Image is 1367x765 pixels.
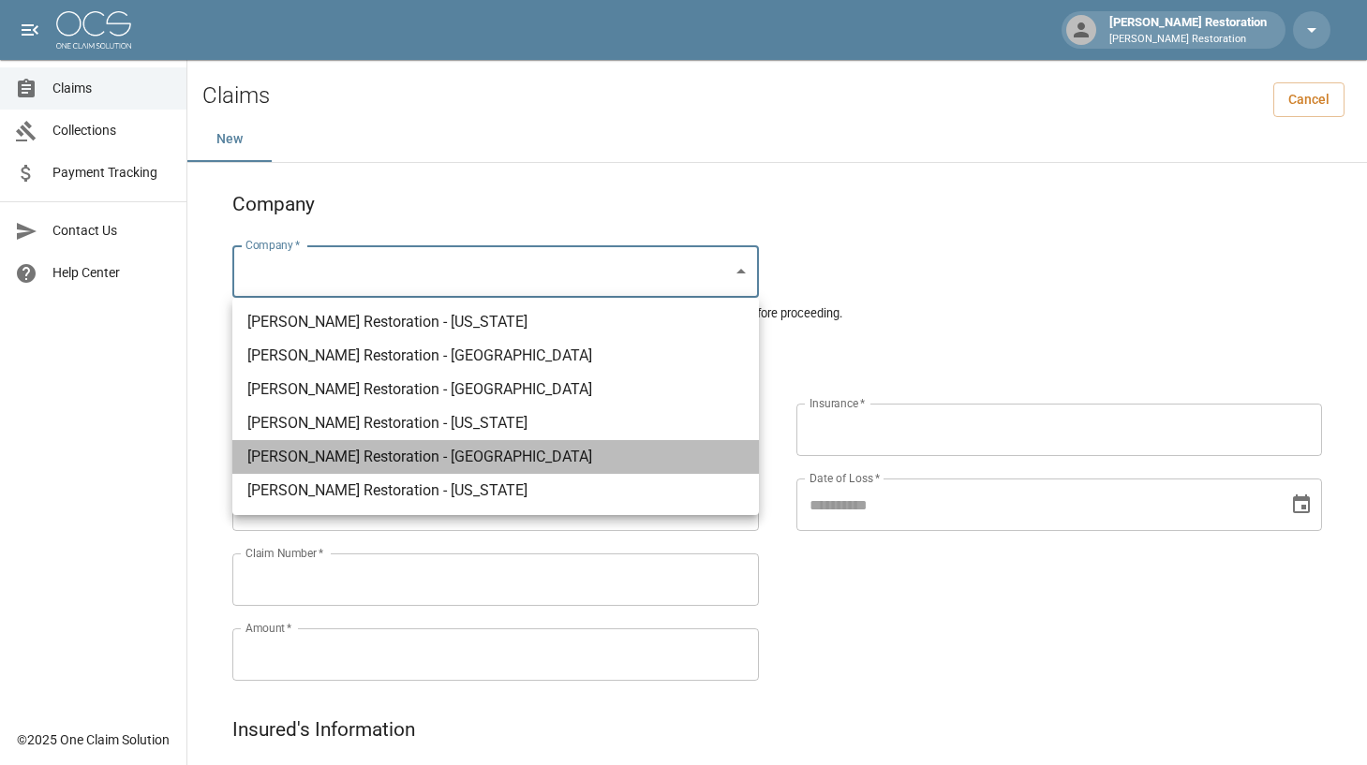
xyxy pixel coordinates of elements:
[232,339,759,373] li: [PERSON_NAME] Restoration - [GEOGRAPHIC_DATA]
[232,474,759,508] li: [PERSON_NAME] Restoration - [US_STATE]
[232,373,759,406] li: [PERSON_NAME] Restoration - [GEOGRAPHIC_DATA]
[232,440,759,474] li: [PERSON_NAME] Restoration - [GEOGRAPHIC_DATA]
[232,406,759,440] li: [PERSON_NAME] Restoration - [US_STATE]
[232,305,759,339] li: [PERSON_NAME] Restoration - [US_STATE]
